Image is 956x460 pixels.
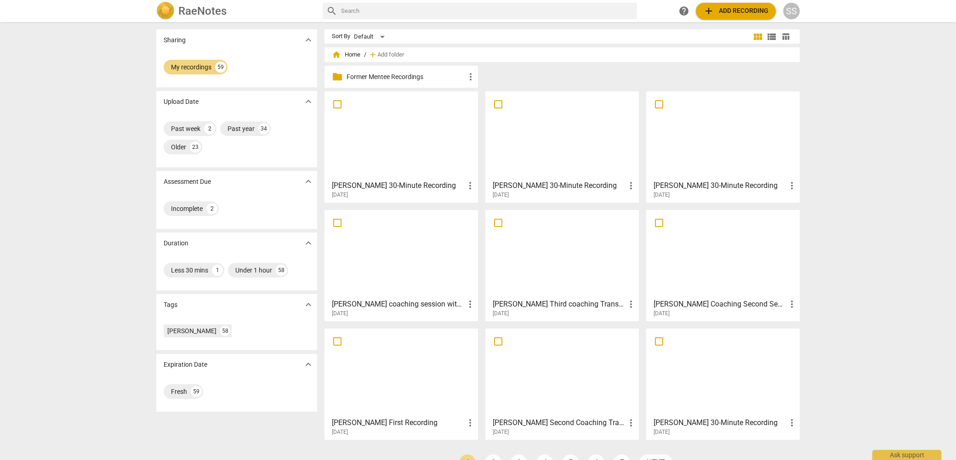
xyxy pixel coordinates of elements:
[493,417,626,428] h3: Sarah Pemberton Second Coaching Transcript
[493,180,626,191] h3: Lovisa Målerin 30-Minute Recording
[328,95,475,199] a: [PERSON_NAME] 30-Minute Recording[DATE]
[489,95,636,199] a: [PERSON_NAME] 30-Minute Recording[DATE]
[302,33,315,47] button: Show more
[493,299,626,310] h3: Sarah P Third coaching Transcript
[204,123,215,134] div: 2
[276,265,287,276] div: 58
[302,175,315,188] button: Show more
[489,213,636,317] a: [PERSON_NAME] Third coaching Transcript[DATE]
[167,326,216,335] div: [PERSON_NAME]
[786,180,797,191] span: more_vert
[303,34,314,45] span: expand_more
[779,30,792,44] button: Table view
[332,417,465,428] h3: Laurie Levitan First Recording
[493,310,509,318] span: [DATE]
[212,265,223,276] div: 1
[341,4,633,18] input: Search
[654,428,670,436] span: [DATE]
[164,177,211,187] p: Assessment Due
[190,142,201,153] div: 23
[156,2,175,20] img: Logo
[465,299,476,310] span: more_vert
[377,51,404,58] span: Add folder
[258,123,269,134] div: 34
[178,5,227,17] h2: RaeNotes
[171,142,186,152] div: Older
[302,236,315,250] button: Show more
[332,428,348,436] span: [DATE]
[786,417,797,428] span: more_vert
[164,239,188,248] p: Duration
[786,299,797,310] span: more_vert
[328,213,475,317] a: [PERSON_NAME] coaching session with RJ[DATE]
[191,386,202,397] div: 59
[465,417,476,428] span: more_vert
[872,450,941,460] div: Ask support
[465,71,476,82] span: more_vert
[678,6,689,17] span: help
[302,358,315,371] button: Show more
[654,299,786,310] h3: Dyana Dorton Coaching Second Session 061925
[302,298,315,312] button: Show more
[703,6,714,17] span: add
[347,72,465,82] p: Former Mentee Recordings
[654,180,786,191] h3: Karin Johnson 30-Minute Recording
[302,95,315,108] button: Show more
[626,417,637,428] span: more_vert
[164,35,186,45] p: Sharing
[783,3,800,19] button: SS
[303,96,314,107] span: expand_more
[332,50,341,59] span: home
[654,191,670,199] span: [DATE]
[493,191,509,199] span: [DATE]
[164,360,207,369] p: Expiration Date
[326,6,337,17] span: search
[303,176,314,187] span: expand_more
[649,95,797,199] a: [PERSON_NAME] 30-Minute Recording[DATE]
[235,266,272,275] div: Under 1 hour
[766,31,777,42] span: view_list
[303,359,314,370] span: expand_more
[164,300,177,310] p: Tags
[220,326,230,336] div: 58
[654,310,670,318] span: [DATE]
[751,30,765,44] button: Tile view
[171,266,208,275] div: Less 30 mins
[332,310,348,318] span: [DATE]
[215,62,226,73] div: 59
[493,428,509,436] span: [DATE]
[303,238,314,249] span: expand_more
[156,2,315,20] a: LogoRaeNotes
[171,387,187,396] div: Fresh
[781,32,790,41] span: table_chart
[368,50,377,59] span: add
[354,29,388,44] div: Default
[703,6,768,17] span: Add recording
[364,51,366,58] span: /
[332,33,350,40] div: Sort By
[332,299,465,310] h3: Laurie Levitan coaching session with RJ
[171,204,203,213] div: Incomplete
[752,31,763,42] span: view_module
[489,332,636,436] a: [PERSON_NAME] Second Coaching Transcript[DATE]
[332,180,465,191] h3: Jenay Karlson 30-Minute Recording
[626,299,637,310] span: more_vert
[171,62,211,72] div: My recordings
[332,50,360,59] span: Home
[649,213,797,317] a: [PERSON_NAME] Coaching Second Session 061925[DATE]
[649,332,797,436] a: [PERSON_NAME] 30-Minute Recording[DATE]
[676,3,692,19] a: Help
[303,299,314,310] span: expand_more
[228,124,255,133] div: Past year
[626,180,637,191] span: more_vert
[465,180,476,191] span: more_vert
[171,124,200,133] div: Past week
[654,417,786,428] h3: Dyana Dorton 30-Minute Recording
[332,71,343,82] span: folder
[696,3,776,19] button: Upload
[164,97,199,107] p: Upload Date
[765,30,779,44] button: List view
[206,203,217,214] div: 2
[328,332,475,436] a: [PERSON_NAME] First Recording[DATE]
